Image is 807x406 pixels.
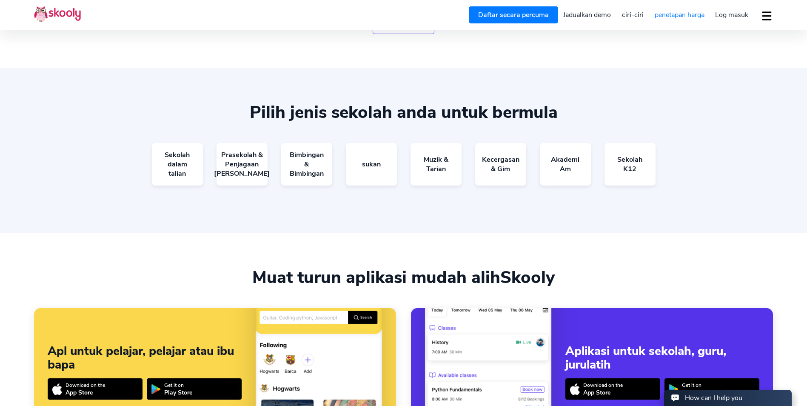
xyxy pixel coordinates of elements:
[616,8,649,22] a: ciri-ciri
[475,143,526,186] a: Kecergasan & Gim
[469,6,558,23] a: Daftar secara percuma
[34,102,773,123] div: Pilih jenis sekolah anda untuk bermula
[500,266,555,289] span: Skooly
[411,143,462,186] a: Muzik & Tarian
[346,143,397,186] a: sukan
[710,8,754,22] a: Log masuk
[48,344,242,372] div: Apl untuk pelajar, pelajar atau ibu bapa
[761,6,773,26] button: dropdown menu
[164,389,192,397] div: Play Store
[217,143,268,186] a: Prasekolah & Penjagaan [PERSON_NAME]
[52,383,62,395] img: icon-appstore
[147,378,242,400] a: Get it onPlay Store
[164,382,192,389] div: Get it on
[66,389,105,397] div: App Store
[34,267,773,288] div: Muat turun aplikasi mudah alih
[66,382,105,389] div: Download on the
[540,143,591,186] a: Akademi Am
[565,344,759,372] div: Aplikasi untuk sekolah, guru, jurulatih
[152,143,203,186] a: Sekolah dalam talian
[655,10,704,20] span: penetapan harga
[48,378,143,400] a: Download on theApp Store
[664,378,759,400] a: Get it onPlay Store
[565,378,660,400] a: Download on theApp Store
[605,143,656,186] a: Sekolah K12
[281,143,332,186] a: Bimbingan & Bimbingan
[649,8,710,22] a: penetapan harga
[151,384,161,394] img: icon-playstore
[34,6,81,22] img: Skooly
[715,10,748,20] span: Log masuk
[558,8,617,22] a: Jadualkan demo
